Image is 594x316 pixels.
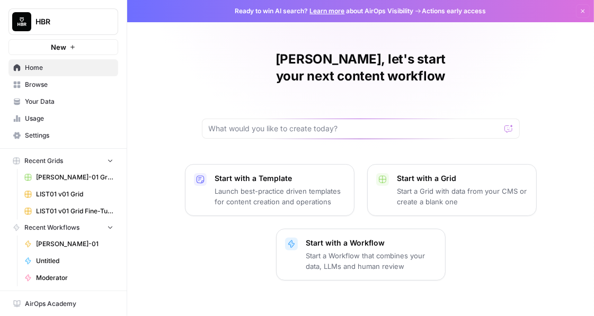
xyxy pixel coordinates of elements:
span: New [51,42,66,52]
span: [PERSON_NAME]-01 Grid - Fine tuning (spot-check) [36,173,113,182]
button: Start with a WorkflowStart a Workflow that combines your data, LLMs and human review [276,229,446,281]
span: Settings [25,131,113,140]
span: Ready to win AI search? about AirOps Visibility [235,6,414,16]
span: Browse [25,80,113,89]
span: Actions early access [422,6,486,16]
p: Start with a Workflow [306,238,437,248]
span: Your Data [25,97,113,106]
a: Usage [8,110,118,127]
a: Moderator [20,269,118,286]
img: HBR Logo [12,12,31,31]
button: Start with a GridStart a Grid with data from your CMS or create a blank one [367,164,537,216]
a: [PERSON_NAME]-01 [20,236,118,252]
a: Your Data [8,93,118,110]
span: Recent Grids [24,156,63,166]
button: Start with a TemplateLaunch best-practice driven templates for content creation and operations [185,164,354,216]
span: Untitled [36,256,113,266]
span: LIST01 v01 Grid Fine-Tune Model [36,206,113,216]
a: Untitled [20,252,118,269]
a: Learn more [310,7,345,15]
span: LIST01 v01 Grid [36,189,113,199]
span: Moderator [36,273,113,283]
a: Browse [8,76,118,93]
p: Start a Grid with data from your CMS or create a blank one [397,186,528,207]
span: Usage [25,114,113,123]
p: Start a Workflow that combines your data, LLMs and human review [306,250,437,272]
a: Settings [8,127,118,144]
p: Start with a Template [215,173,345,184]
span: Recent Workflows [24,223,79,232]
span: [PERSON_NAME]-01 [36,239,113,249]
input: What would you like to create today? [209,123,500,134]
button: New [8,39,118,55]
a: [PERSON_NAME]-01 Grid - Fine tuning (spot-check) [20,169,118,186]
button: Recent Grids [8,153,118,169]
span: HBR [36,16,100,27]
a: LIST01 v01 Grid Fine-Tune Model [20,203,118,220]
span: Home [25,63,113,73]
button: Recent Workflows [8,220,118,236]
h1: [PERSON_NAME], let's start your next content workflow [202,51,520,85]
a: AirOps Academy [8,295,118,312]
a: LIST01 v01 Grid [20,186,118,203]
button: Workspace: HBR [8,8,118,35]
a: Home [8,59,118,76]
p: Launch best-practice driven templates for content creation and operations [215,186,345,207]
p: Start with a Grid [397,173,528,184]
span: AirOps Academy [25,299,113,309]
